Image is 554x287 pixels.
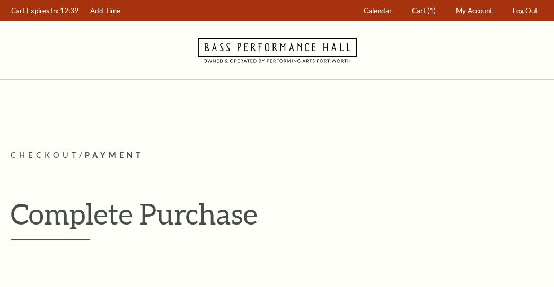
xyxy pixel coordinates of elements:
[11,196,543,231] h1: Complete Purchase
[11,150,79,159] span: Checkout
[412,6,426,15] span: Cart
[11,149,543,162] p: /
[364,6,392,15] span: Calendar
[456,6,493,15] span: My Account
[508,1,543,21] a: Log Out
[11,6,58,15] span: Cart Expires In:
[407,1,441,21] a: Cart (1)
[85,150,144,159] span: Payment
[85,1,126,21] a: Add Time
[427,6,436,15] span: (1)
[359,1,397,21] a: Calendar
[451,1,498,21] a: My Account
[60,6,78,15] span: 12:39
